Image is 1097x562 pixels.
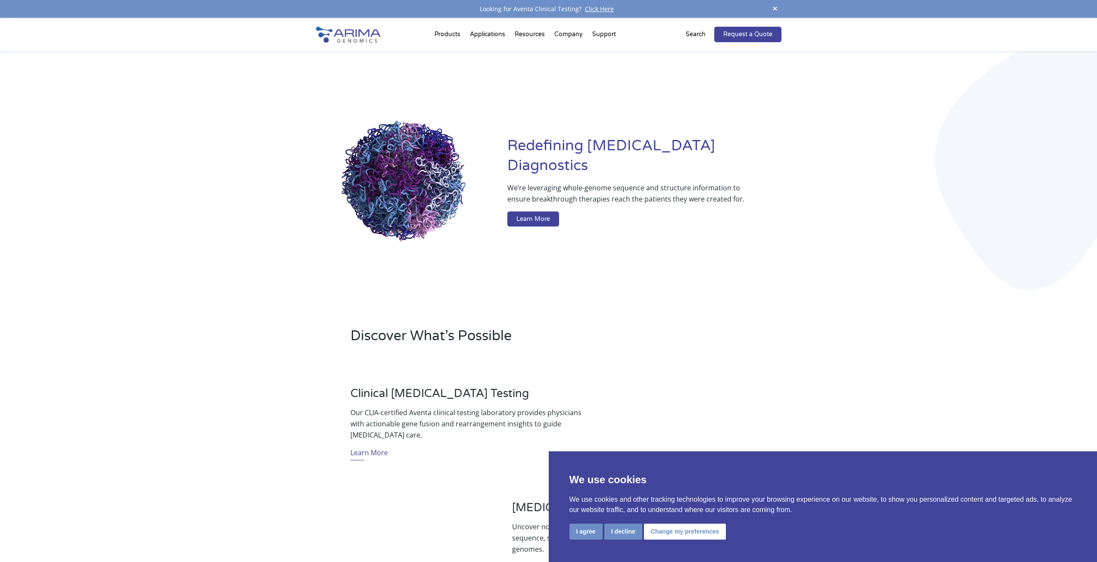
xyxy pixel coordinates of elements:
a: Learn More [507,211,559,227]
p: Uncover novel biomarkers and therapeutic targets by exploring the sequence, structure, and regula... [512,521,747,555]
button: Change my preferences [644,524,726,540]
button: I decline [604,524,642,540]
h1: Redefining [MEDICAL_DATA] Diagnostics [507,136,781,182]
h3: [MEDICAL_DATA] Genomics [512,501,747,521]
h3: Clinical [MEDICAL_DATA] Testing [350,387,585,407]
button: I agree [569,524,603,540]
a: Request a Quote [714,27,781,42]
img: Arima-Genomics-logo [316,27,381,43]
a: Click Here [581,5,617,13]
p: Our CLIA-certified Aventa clinical testing laboratory provides physicians with actionable gene fu... [350,407,585,441]
h2: Discover What’s Possible [350,326,659,352]
p: We use cookies and other tracking technologies to improve your browsing experience on our website... [569,494,1077,515]
div: Looking for Aventa Clinical Testing? [316,3,781,15]
p: Search [686,29,706,40]
a: Learn More [350,447,388,460]
p: We use cookies [569,472,1077,487]
p: We’re leveraging whole-genome sequence and structure information to ensure breakthrough therapies... [507,182,747,211]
